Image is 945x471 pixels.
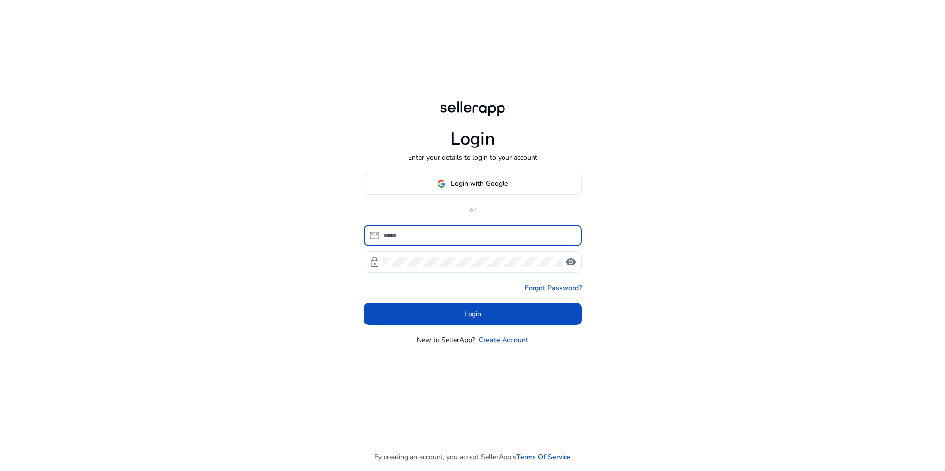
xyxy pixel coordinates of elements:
[369,256,380,268] span: lock
[408,152,537,163] p: Enter your details to login to your account
[369,230,380,241] span: mail
[565,256,577,268] span: visibility
[437,179,446,188] img: google-logo.svg
[364,205,582,215] p: or
[364,303,582,325] button: Login
[516,452,571,462] a: Terms Of Service
[450,128,495,149] h1: Login
[417,335,475,345] p: New to SellerApp?
[464,309,481,319] span: Login
[525,283,582,293] a: Forgot Password?
[479,335,528,345] a: Create Account
[451,178,508,189] span: Login with Google
[364,173,582,195] button: Login with Google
